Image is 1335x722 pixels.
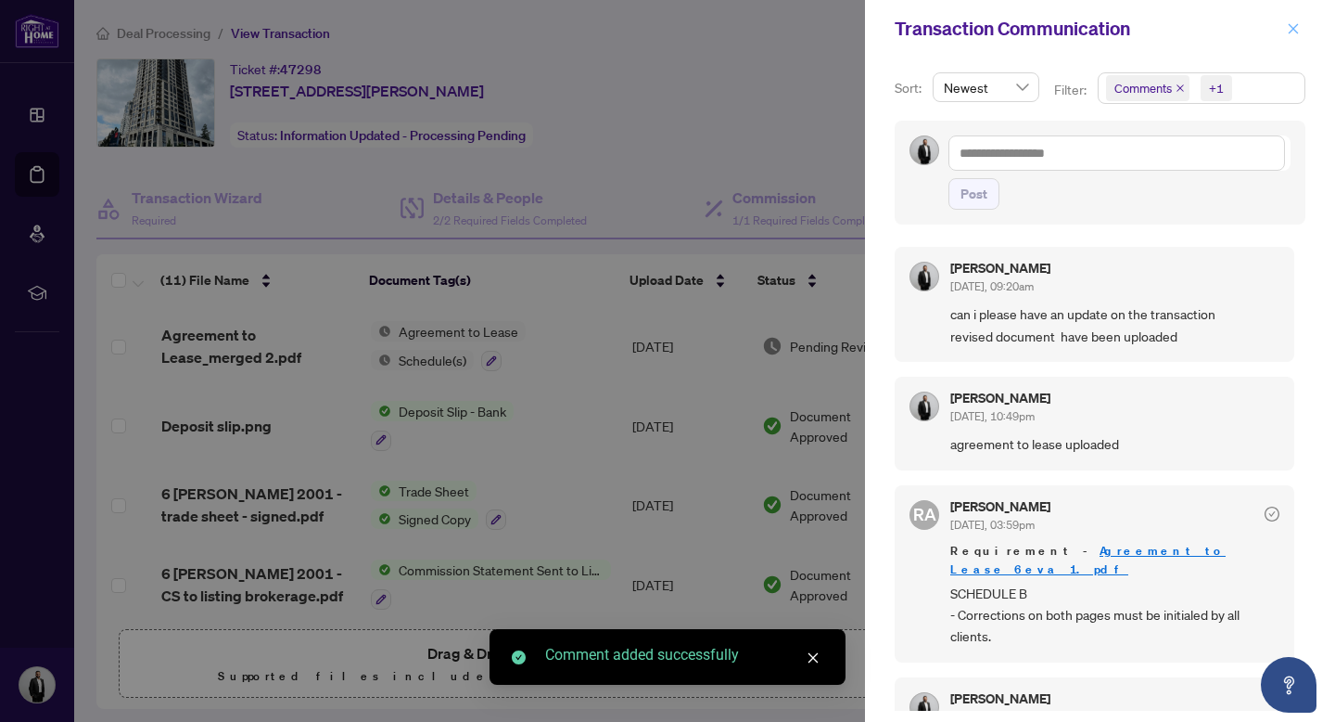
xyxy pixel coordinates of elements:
[1176,84,1185,93] span: close
[950,433,1279,455] span: agreement to lease uploaded
[910,393,938,420] img: Profile Icon
[895,15,1281,43] div: Transaction Communication
[913,501,936,527] span: RA
[950,409,1035,423] span: [DATE], 10:49pm
[950,518,1035,532] span: [DATE], 03:59pm
[1114,79,1172,97] span: Comments
[950,692,1050,705] h5: [PERSON_NAME]
[1209,79,1224,97] div: +1
[950,392,1050,405] h5: [PERSON_NAME]
[1261,657,1316,713] button: Open asap
[910,693,938,721] img: Profile Icon
[950,279,1034,293] span: [DATE], 09:20am
[910,136,938,164] img: Profile Icon
[910,263,938,290] img: Profile Icon
[944,73,1028,101] span: Newest
[950,543,1226,577] a: Agreement to Lease_6eva 1.pdf
[950,262,1050,275] h5: [PERSON_NAME]
[895,78,925,98] p: Sort:
[1054,80,1089,100] p: Filter:
[803,648,823,668] a: Close
[1287,22,1300,35] span: close
[1265,507,1279,522] span: check-circle
[950,542,1279,579] span: Requirement -
[545,644,823,666] div: Comment added successfully
[950,500,1050,513] h5: [PERSON_NAME]
[950,583,1279,648] span: SCHEDULE B - Corrections on both pages must be initialed by all clients.
[1106,75,1189,101] span: Comments
[948,178,999,210] button: Post
[512,651,526,664] span: check-circle
[807,651,820,664] span: close
[950,303,1279,347] span: can i please have an update on the transaction revised document have been uploaded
